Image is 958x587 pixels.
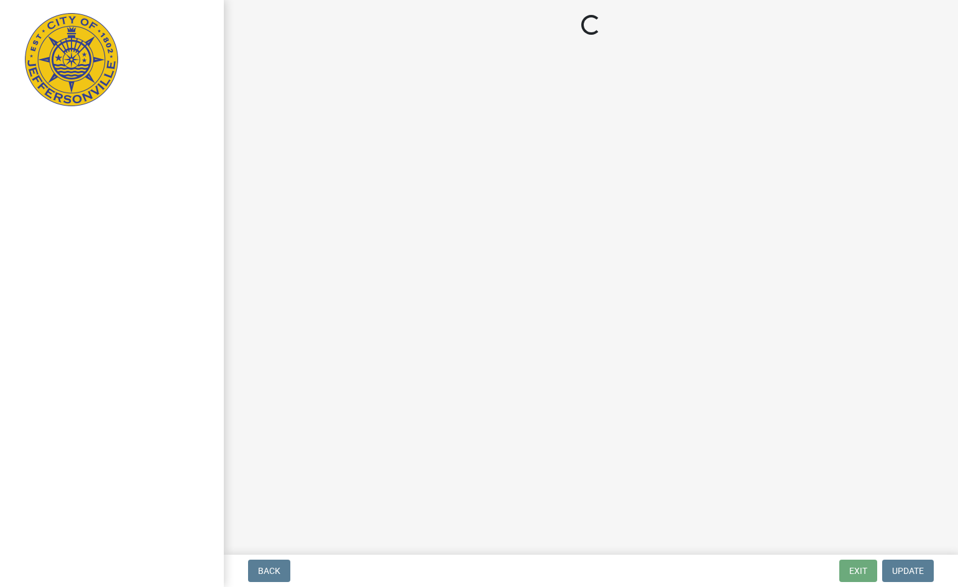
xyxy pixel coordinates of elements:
[248,560,290,582] button: Back
[258,566,280,576] span: Back
[25,13,118,106] img: City of Jeffersonville, Indiana
[892,566,924,576] span: Update
[839,560,877,582] button: Exit
[882,560,934,582] button: Update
